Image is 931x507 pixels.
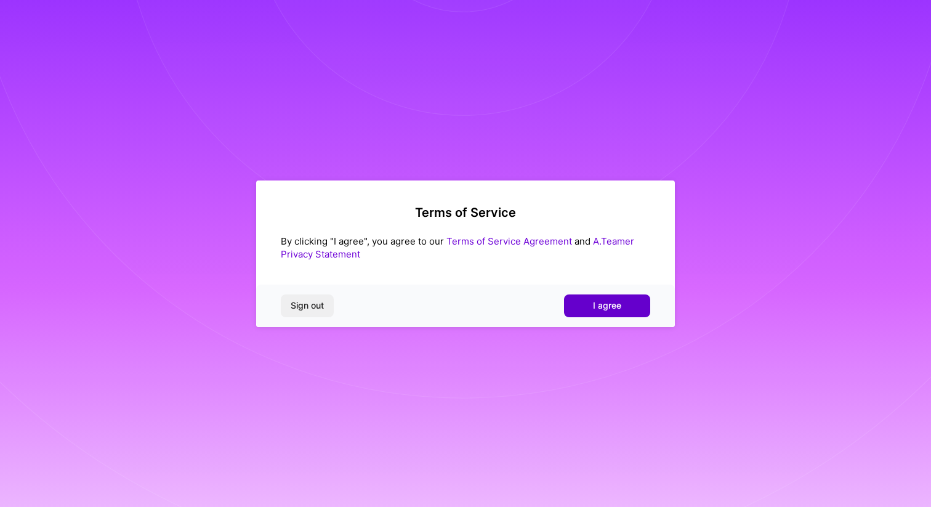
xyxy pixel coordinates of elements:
[281,235,650,261] div: By clicking "I agree", you agree to our and
[564,294,650,317] button: I agree
[446,235,572,247] a: Terms of Service Agreement
[281,294,334,317] button: Sign out
[593,299,621,312] span: I agree
[291,299,324,312] span: Sign out
[281,205,650,220] h2: Terms of Service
